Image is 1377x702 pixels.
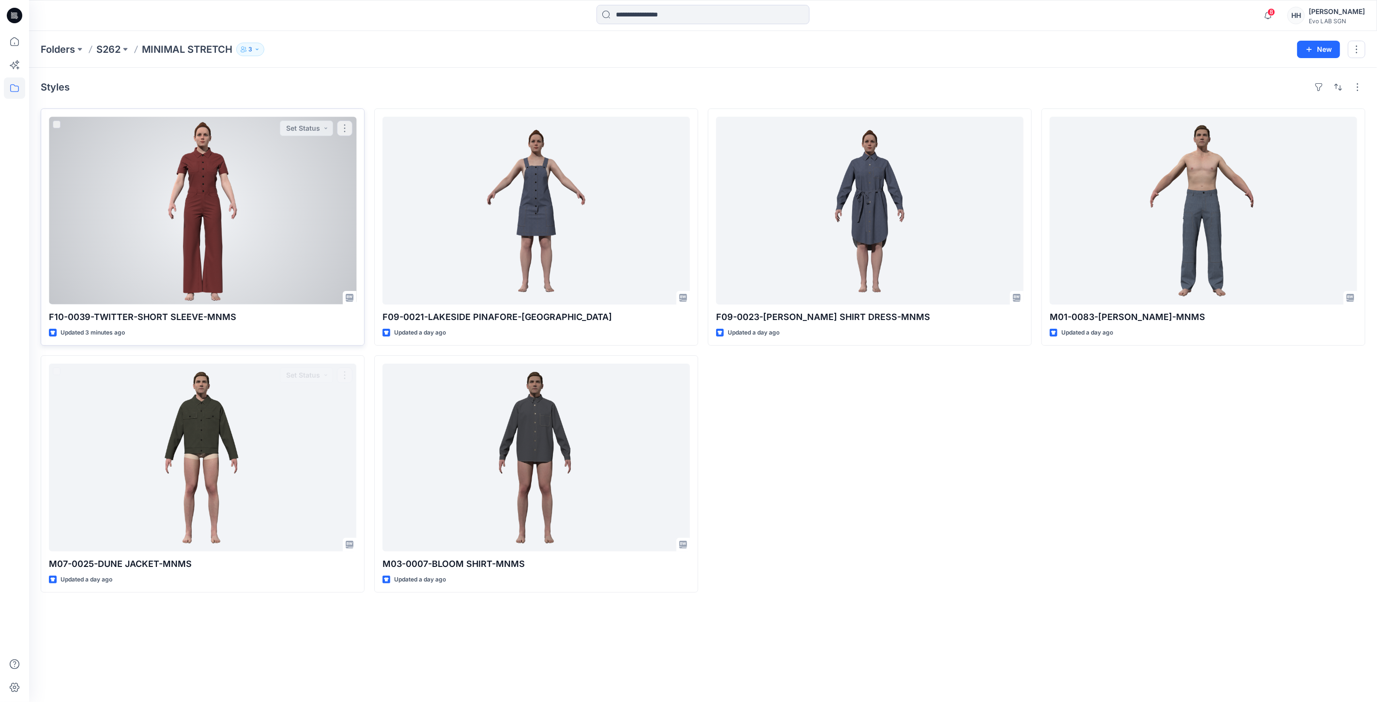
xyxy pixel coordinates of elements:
[728,328,780,338] p: Updated a day ago
[382,117,690,305] a: F09-0021-LAKESIDE PINAFORE-MNMS
[382,557,690,571] p: M03-0007-BLOOM SHIRT-MNMS
[236,43,264,56] button: 3
[382,310,690,324] p: F09-0021-LAKESIDE PINAFORE-[GEOGRAPHIC_DATA]
[49,310,356,324] p: F10-0039-TWITTER-SHORT SLEEVE-MNMS
[49,364,356,551] a: M07-0025-DUNE JACKET-MNMS
[394,575,446,585] p: Updated a day ago
[248,44,252,55] p: 3
[1287,7,1305,24] div: HH
[61,328,125,338] p: Updated 3 minutes ago
[1297,41,1340,58] button: New
[41,81,70,93] h4: Styles
[96,43,121,56] a: S262
[1268,8,1275,16] span: 8
[1050,117,1357,305] a: M01-0083-LOOM CARPENTER-MNMS
[1309,17,1365,25] div: Evo LAB SGN
[382,364,690,551] a: M03-0007-BLOOM SHIRT-MNMS
[716,117,1024,305] a: F09-0023-JEANIE SHIRT DRESS-MNMS
[142,43,232,56] p: MINIMAL STRETCH
[49,557,356,571] p: M07-0025-DUNE JACKET-MNMS
[716,310,1024,324] p: F09-0023-[PERSON_NAME] SHIRT DRESS-MNMS
[41,43,75,56] a: Folders
[1061,328,1113,338] p: Updated a day ago
[49,117,356,305] a: F10-0039-TWITTER-SHORT SLEEVE-MNMS
[1050,310,1357,324] p: M01-0083-[PERSON_NAME]-MNMS
[394,328,446,338] p: Updated a day ago
[1309,6,1365,17] div: [PERSON_NAME]
[61,575,112,585] p: Updated a day ago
